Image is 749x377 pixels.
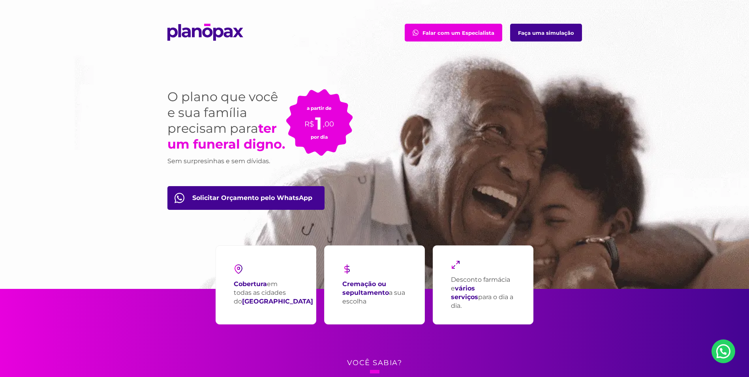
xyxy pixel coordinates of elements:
h3: Sem surpresinhas e sem dívidas. [167,156,286,166]
span: 1 [315,113,322,134]
strong: ter um funeral digno. [167,121,285,152]
small: por dia [311,134,328,140]
img: fale com consultor [175,193,184,203]
h4: Você sabia? [167,356,582,370]
img: maximize [451,260,460,270]
a: Faça uma simulação [510,24,582,41]
strong: [GEOGRAPHIC_DATA] [242,298,313,305]
strong: vários serviços [451,285,478,301]
p: R$ ,00 [304,111,334,129]
a: Nosso Whatsapp [711,339,735,363]
a: Orçamento pelo WhatsApp btn-orcamento [167,186,325,210]
strong: Cremação ou sepultamento [342,280,389,296]
img: planopax [167,24,243,41]
small: a partir de [307,105,332,111]
h1: O plano que você e sua família precisam para [167,89,286,152]
img: dollar [342,264,352,274]
p: em todas as cidades do [234,280,313,306]
a: Falar com um Especialista [405,24,502,41]
p: a sua escolha [342,280,407,306]
p: Desconto farmácia e para o dia a dia. [451,275,515,310]
img: pin [234,264,243,274]
img: fale com consultor [413,30,419,36]
strong: Cobertura [234,280,267,288]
